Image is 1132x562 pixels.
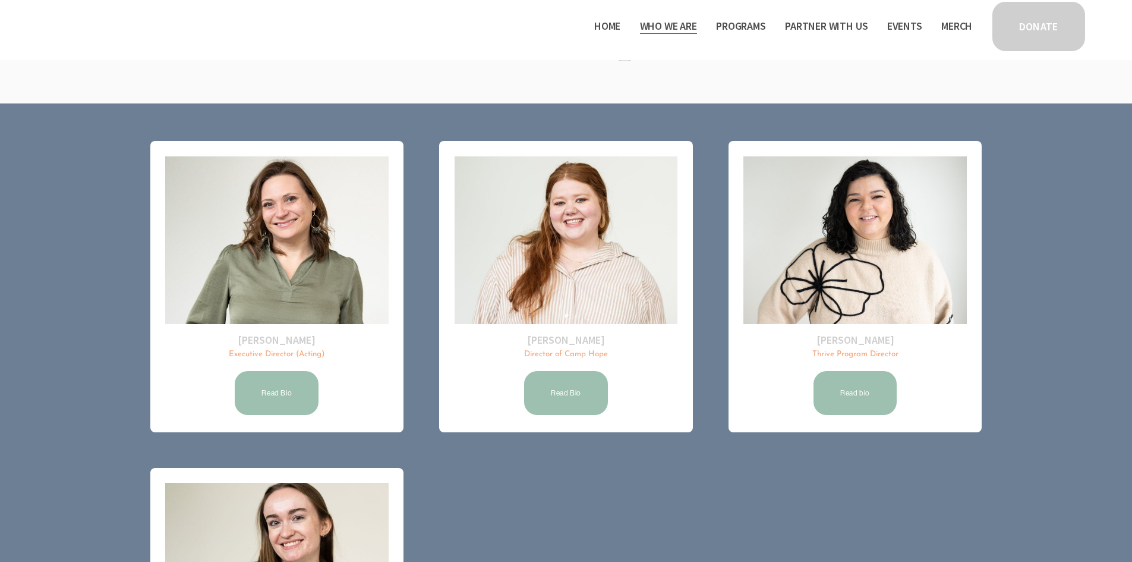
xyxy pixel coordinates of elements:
p: Executive Director (Acting) [165,349,388,360]
a: folder dropdown [716,17,766,36]
span: Who We Are [640,18,697,35]
a: Merch [941,17,972,36]
p: Director of Camp Hope [455,349,677,360]
a: Events [887,17,922,36]
h2: [PERSON_NAME] [743,333,966,347]
span: Programs [716,18,766,35]
a: folder dropdown [785,17,868,36]
h2: [PERSON_NAME] [165,333,388,347]
a: Read Bio [522,369,610,417]
h2: [PERSON_NAME] [455,333,677,347]
p: Thrive Program Director [743,349,966,360]
a: Read Bio [233,369,320,417]
a: Read bio [812,369,898,417]
a: folder dropdown [640,17,697,36]
span: Partner With Us [785,18,868,35]
a: Home [594,17,620,36]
